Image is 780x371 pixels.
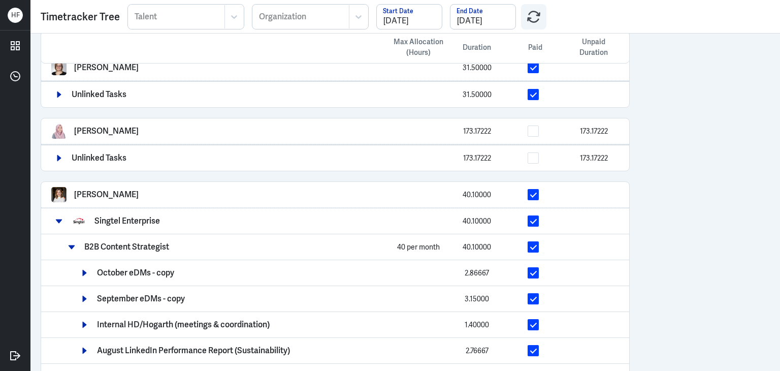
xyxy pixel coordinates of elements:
[51,187,67,202] img: Ashleigh Adair
[568,37,619,58] span: Unpaid Duration
[463,242,491,252] span: 40.10000
[8,8,23,23] div: H F
[463,190,491,199] span: 40.10000
[463,127,491,136] span: 173.17222
[502,42,568,53] div: Paid
[385,37,451,58] div: Max Allocation (Hours)
[463,42,491,53] span: Duration
[385,242,451,253] div: 40 per month
[74,127,139,136] p: [PERSON_NAME]
[97,346,290,355] p: August LinkedIn Performance Report (Sustainability)
[72,153,126,163] p: Unlinked Tasks
[97,320,270,329] p: Internal HD/Hogarth (meetings & coordination)
[463,90,492,99] span: 31.50000
[74,63,139,72] p: [PERSON_NAME]
[463,153,491,163] span: 173.17222
[463,217,491,226] span: 40.10000
[97,294,185,303] p: September eDMs - copy
[74,190,139,199] p: [PERSON_NAME]
[580,127,608,136] span: 173.17222
[465,268,489,277] span: 2.86667
[465,320,489,329] span: 1.40000
[580,153,608,163] span: 173.17222
[97,268,174,277] p: October eDMs - copy
[377,5,442,29] input: Start Date
[463,63,492,72] span: 31.50000
[84,242,169,252] p: B2B Content Strategist
[465,294,489,303] span: 3.15000
[41,9,120,24] div: Timetracker Tree
[450,5,515,29] input: End Date
[94,217,160,226] p: Singtel Enterprise
[72,213,87,229] img: Singtel Enterprise
[51,60,67,75] img: Robyn Hochstetler
[51,123,67,139] img: Ayu Asmala Dewi
[72,90,126,99] p: Unlinked Tasks
[466,346,489,355] span: 2.76667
